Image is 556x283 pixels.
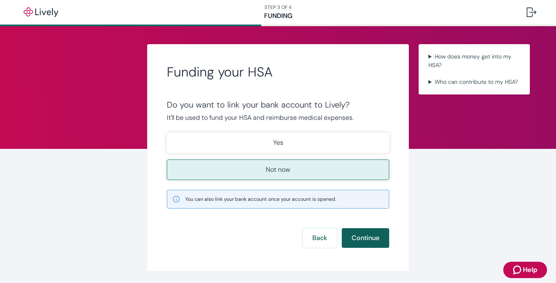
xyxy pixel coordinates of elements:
[18,7,64,17] img: Lively
[266,165,290,175] p: Not now
[273,138,283,148] p: Yes
[167,100,389,110] div: Do you want to link your bank account to Lively?
[513,265,523,275] svg: Zendesk support icon
[185,195,336,203] span: You can also link your bank account once your account is opened.
[303,228,337,248] button: Back
[523,265,537,275] span: Help
[167,133,389,153] button: Yes
[520,2,543,22] button: Log out
[342,228,389,248] button: Continue
[425,76,523,88] summary: Who can contribute to my HSA?
[167,64,389,80] h2: Funding your HSA
[503,262,547,278] button: Zendesk support iconHelp
[167,159,389,180] button: Not now
[167,113,389,123] p: It'll be used to fund your HSA and reimburse medical expenses.
[425,51,523,71] summary: How does money get into my HSA?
